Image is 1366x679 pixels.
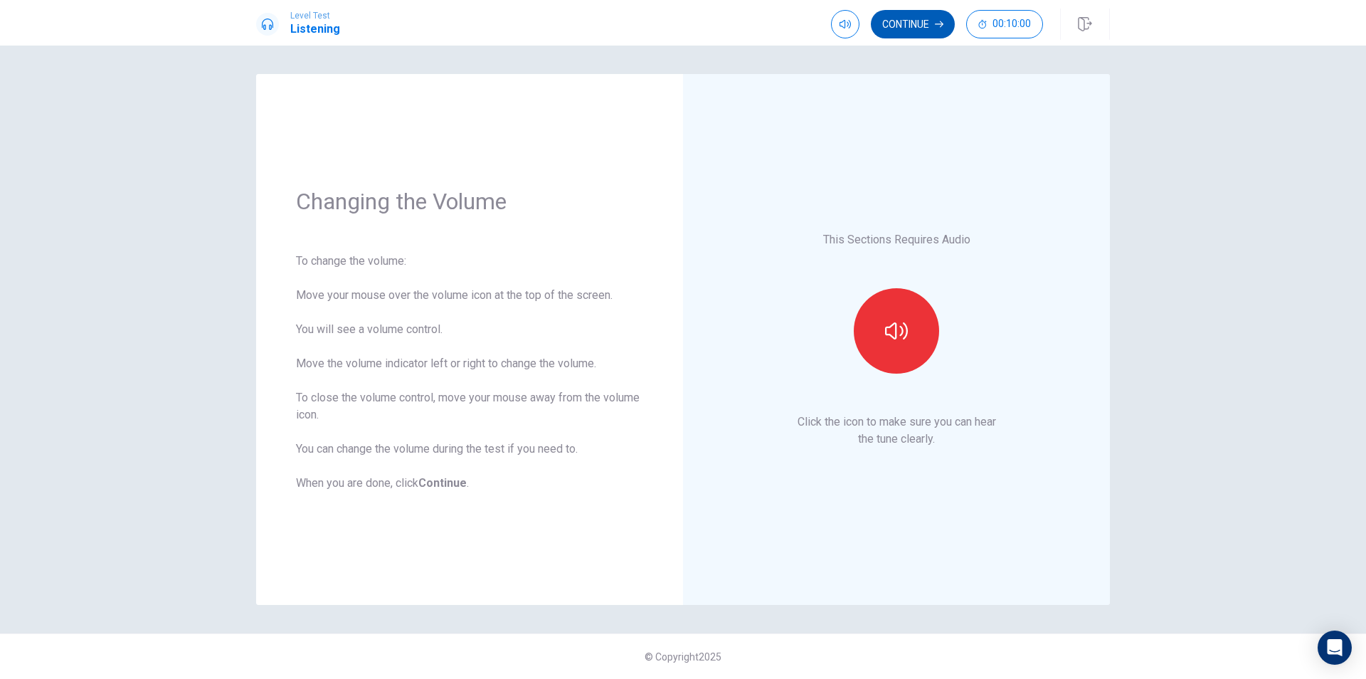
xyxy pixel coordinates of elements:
[290,21,340,38] h1: Listening
[290,11,340,21] span: Level Test
[1318,631,1352,665] div: Open Intercom Messenger
[798,414,996,448] p: Click the icon to make sure you can hear the tune clearly.
[418,476,467,490] b: Continue
[966,10,1043,38] button: 00:10:00
[992,19,1031,30] span: 00:10:00
[871,10,955,38] button: Continue
[296,253,643,492] div: To change the volume: Move your mouse over the volume icon at the top of the screen. You will see...
[645,651,721,663] span: © Copyright 2025
[296,187,643,216] h1: Changing the Volume
[823,231,970,248] p: This Sections Requires Audio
